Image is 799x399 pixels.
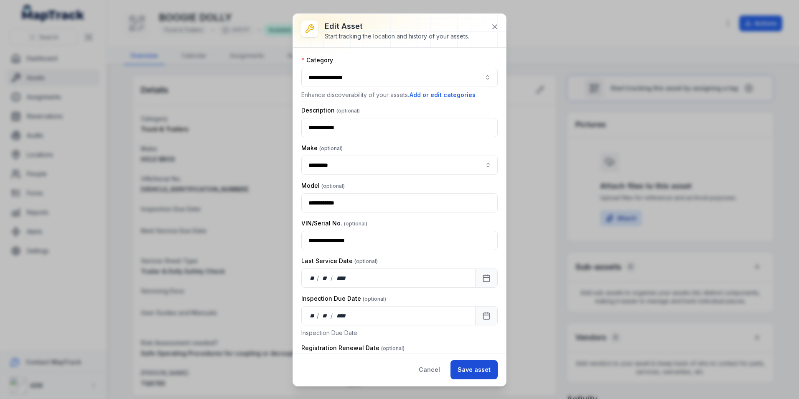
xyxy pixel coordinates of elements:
[320,274,331,282] div: month,
[475,306,498,325] button: Calendar
[308,312,317,320] div: day,
[333,312,349,320] div: year,
[308,274,317,282] div: day,
[412,360,447,379] button: Cancel
[301,294,386,303] label: Inspection Due Date
[333,274,349,282] div: year,
[317,274,320,282] div: /
[320,312,331,320] div: month,
[331,274,333,282] div: /
[301,144,343,152] label: Make
[301,329,498,337] p: Inspection Due Date
[450,360,498,379] button: Save asset
[331,312,333,320] div: /
[301,182,345,190] label: Model
[301,156,498,175] input: asset-edit:cf[8261eee4-602e-4976-b39b-47b762924e3f]-label
[325,20,469,32] h3: Edit asset
[475,269,498,288] button: Calendar
[301,219,367,228] label: VIN/Serial No.
[301,90,498,100] p: Enhance discoverability of your assets.
[301,106,360,115] label: Description
[409,90,476,100] button: Add or edit categories
[325,32,469,41] div: Start tracking the location and history of your assets.
[301,257,378,265] label: Last Service Date
[301,344,405,352] label: Registration Renewal Date
[317,312,320,320] div: /
[301,56,333,64] label: Category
